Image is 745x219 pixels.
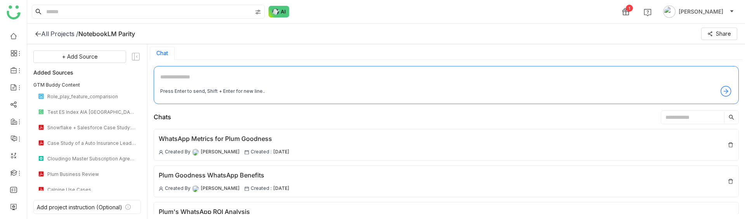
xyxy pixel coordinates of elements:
img: delete.svg [728,142,734,148]
div: NotebookLM Parity [78,30,135,38]
span: Created By [165,148,191,156]
img: pdf.svg [38,140,44,146]
div: Added Sources [33,68,141,77]
img: search-type.svg [255,9,261,15]
div: Role_play_feature_comparision [47,94,136,99]
span: [PERSON_NAME] [201,148,240,156]
div: Case Study of a Auto Insurance Leader: Project [47,140,136,146]
span: [DATE] [273,185,289,192]
div: Test ES Index AIA [GEOGRAPHIC_DATA] [47,109,136,115]
span: Created By [165,185,191,192]
img: 61307121755ca5673e314e4d [192,185,199,192]
div: Plum Goodness WhatsApp Benefits [159,170,289,180]
img: logo [7,5,21,19]
img: article.svg [38,155,44,162]
div: Snowflake + Salesforce Case Study: Project [47,125,136,130]
span: [PERSON_NAME] [201,185,240,192]
div: Calpine Use Cases [47,187,136,193]
img: pdf.svg [38,171,44,177]
button: + Add Source [33,50,126,63]
button: Share [701,28,737,40]
div: Cloudingo Master Subscription Agreement New [47,156,136,162]
span: Created : [251,185,272,192]
img: pdf.svg [38,124,44,130]
span: [DATE] [273,148,289,156]
div: Press Enter to send, Shift + Enter for new line.. [160,88,265,95]
img: paper.svg [38,109,44,115]
img: ask-buddy-normal.svg [269,6,289,17]
span: + Add Source [62,52,98,61]
img: png.svg [38,93,44,99]
div: WhatsApp Metrics for Plum Goodness [159,134,289,144]
img: delete.svg [728,178,734,184]
div: GTM Buddy Content [33,82,141,89]
span: Share [716,30,731,38]
button: Chat [156,50,168,56]
div: Chats [154,112,171,122]
span: [PERSON_NAME] [679,7,723,16]
div: All Projects / [41,30,78,38]
img: avatar [663,5,676,18]
img: help.svg [644,9,651,16]
img: pdf.svg [38,186,44,193]
button: [PERSON_NAME] [662,5,736,18]
div: Plum's WhatsApp ROI Analysis [159,207,289,217]
div: Plum Business Review [47,171,136,177]
span: Created : [251,148,272,156]
div: 1 [626,5,633,12]
div: Add project instruction (Optional) [37,204,122,210]
img: 61307121755ca5673e314e4d [192,149,199,156]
